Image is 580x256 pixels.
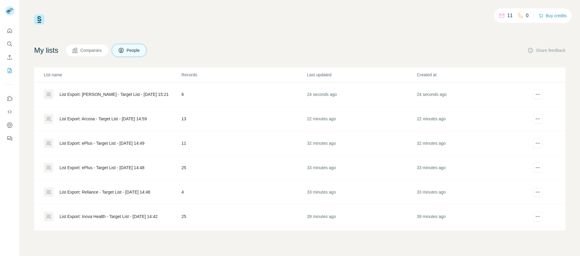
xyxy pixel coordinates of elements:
[5,65,14,76] button: My lists
[60,91,169,97] div: List Export: [PERSON_NAME] - Target List - [DATE] 15:21
[533,90,543,99] button: actions
[60,189,150,195] div: List Export: Reliance - Target List - [DATE] 14:48
[533,138,543,148] button: actions
[80,47,102,53] span: Companies
[60,116,147,122] div: List Export: Arcosa - Target List - [DATE] 14:59
[307,204,416,229] td: 39 minutes ago
[533,187,543,197] button: actions
[417,82,526,107] td: 24 seconds ago
[533,114,543,124] button: actions
[34,46,58,55] h4: My lists
[182,72,306,78] p: Records
[527,47,565,53] button: Share feedback
[181,229,307,253] td: 6
[127,47,140,53] span: People
[5,25,14,36] button: Quick start
[5,120,14,131] button: Dashboard
[5,93,14,104] button: Use Surfe on LinkedIn
[507,12,513,19] p: 11
[307,82,416,107] td: 24 seconds ago
[417,107,526,131] td: 22 minutes ago
[539,11,567,20] button: Buy credits
[60,140,144,146] div: List Export: ePlus - Target List - [DATE] 14:49
[307,72,416,78] p: Last updated
[5,133,14,144] button: Feedback
[181,82,307,107] td: 6
[417,156,526,180] td: 33 minutes ago
[44,72,181,78] p: List name
[181,131,307,156] td: 11
[60,165,144,171] div: List Export: ePlus - Target List - [DATE] 14:48
[307,156,416,180] td: 33 minutes ago
[526,12,529,19] p: 0
[417,131,526,156] td: 32 minutes ago
[5,52,14,63] button: Enrich CSV
[417,229,526,253] td: [DATE]
[34,14,44,25] img: Surfe Logo
[533,163,543,172] button: actions
[417,204,526,229] td: 39 minutes ago
[5,106,14,117] button: Use Surfe API
[307,131,416,156] td: 32 minutes ago
[533,212,543,221] button: actions
[307,229,416,253] td: [DATE]
[307,180,416,204] td: 33 minutes ago
[417,180,526,204] td: 33 minutes ago
[181,107,307,131] td: 13
[181,204,307,229] td: 25
[5,39,14,49] button: Search
[181,156,307,180] td: 25
[181,180,307,204] td: 4
[417,72,526,78] p: Created at
[307,107,416,131] td: 22 minutes ago
[60,213,158,220] div: List Export: Inova Health - Target List - [DATE] 14:42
